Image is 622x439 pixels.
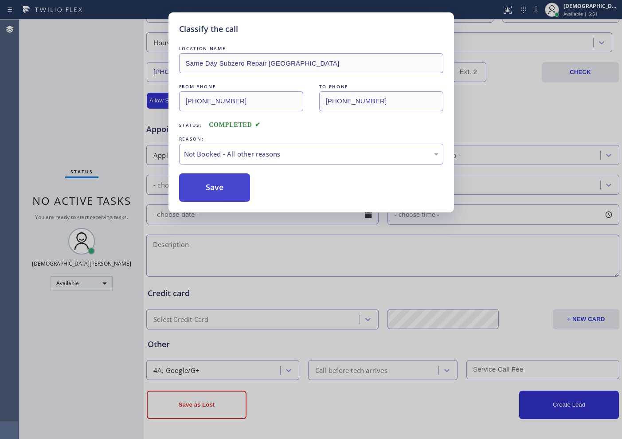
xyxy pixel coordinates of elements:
[179,23,238,35] h5: Classify the call
[184,149,438,159] div: Not Booked - All other reasons
[319,82,443,91] div: TO PHONE
[179,82,303,91] div: FROM PHONE
[209,122,260,128] span: COMPLETED
[179,44,443,53] div: LOCATION NAME
[319,91,443,111] input: To phone
[179,173,250,202] button: Save
[179,134,443,144] div: REASON:
[179,91,303,111] input: From phone
[179,122,202,128] span: Status:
